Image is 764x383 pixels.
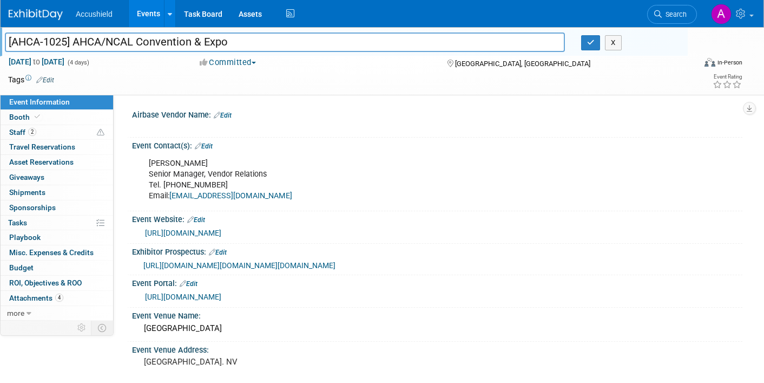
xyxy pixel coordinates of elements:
[214,112,232,119] a: Edit
[132,244,742,258] div: Exhibitor Prospectus:
[196,57,260,68] button: Committed
[605,35,622,50] button: X
[1,185,113,200] a: Shipments
[9,278,82,287] span: ROI, Objectives & ROO
[9,173,44,181] span: Giveaways
[28,128,36,136] span: 2
[9,233,41,242] span: Playbook
[1,276,113,290] a: ROI, Objectives & ROO
[132,342,742,355] div: Event Venue Address:
[1,110,113,125] a: Booth
[1,125,113,140] a: Staff2
[647,5,697,24] a: Search
[9,113,42,121] span: Booth
[55,294,63,302] span: 4
[132,107,742,121] div: Airbase Vendor Name:
[169,191,292,200] a: [EMAIL_ADDRESS][DOMAIN_NAME]
[1,140,113,154] a: Travel Reservations
[8,57,65,67] span: [DATE] [DATE]
[31,57,42,66] span: to
[9,98,70,106] span: Event Information
[1,155,113,170] a: Asset Reservations
[36,76,54,84] a: Edit
[132,275,742,289] div: Event Portal:
[67,59,89,66] span: (4 days)
[1,230,113,245] a: Playbook
[711,4,732,24] img: Alexandria Cantrell
[1,261,113,275] a: Budget
[9,188,45,197] span: Shipments
[144,357,374,367] pre: [GEOGRAPHIC_DATA]. NV
[717,59,742,67] div: In-Person
[145,229,221,237] a: [URL][DOMAIN_NAME]
[9,248,94,257] span: Misc. Expenses & Credits
[9,9,63,20] img: ExhibitDay
[187,216,205,224] a: Edit
[9,263,34,272] span: Budget
[143,261,335,270] a: [URL][DOMAIN_NAME][DOMAIN_NAME][DOMAIN_NAME]
[1,200,113,215] a: Sponsorships
[1,170,113,185] a: Giveaways
[73,321,91,335] td: Personalize Event Tab Strip
[145,293,221,301] a: [URL][DOMAIN_NAME]
[1,306,113,321] a: more
[180,280,197,288] a: Edit
[132,138,742,152] div: Event Contact(s):
[141,153,624,207] div: [PERSON_NAME] Senior Manager, Vendor Relations Tel. [PHONE_NUMBER] Email:
[97,128,104,138] span: Potential Scheduling Conflict -- at least one attendee is tagged in another overlapping event.
[140,320,734,337] div: [GEOGRAPHIC_DATA]
[662,10,687,18] span: Search
[9,203,56,212] span: Sponsorships
[35,114,40,120] i: Booth reservation complete
[9,142,75,151] span: Travel Reservations
[1,95,113,109] a: Event Information
[132,211,742,225] div: Event Website:
[209,249,227,256] a: Edit
[1,245,113,260] a: Misc. Expenses & Credits
[1,291,113,306] a: Attachments4
[1,216,113,230] a: Tasks
[704,58,715,67] img: Format-Inperson.png
[9,128,36,137] span: Staff
[634,56,742,73] div: Event Format
[91,321,114,335] td: Toggle Event Tabs
[8,74,54,85] td: Tags
[7,309,24,317] span: more
[9,158,74,166] span: Asset Reservations
[455,60,590,68] span: [GEOGRAPHIC_DATA], [GEOGRAPHIC_DATA]
[9,294,63,302] span: Attachments
[76,10,113,18] span: Accushield
[132,308,742,321] div: Event Venue Name:
[195,142,213,150] a: Edit
[8,218,27,227] span: Tasks
[713,74,742,80] div: Event Rating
